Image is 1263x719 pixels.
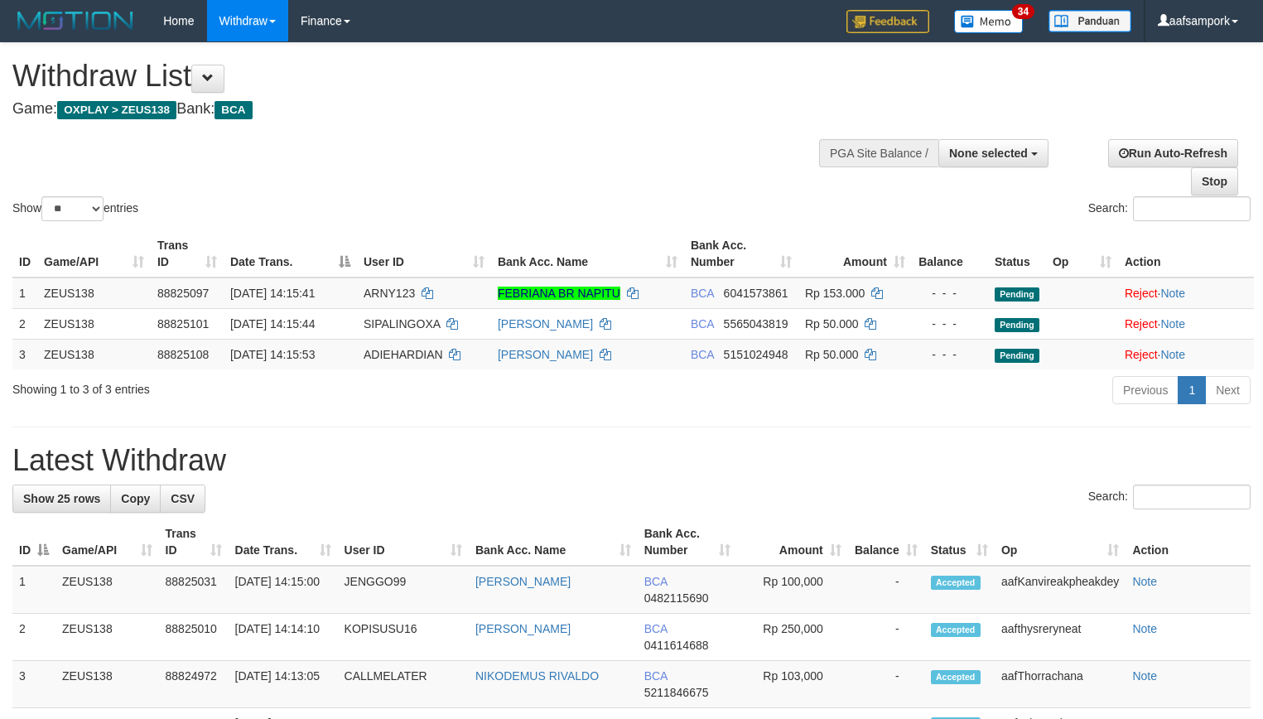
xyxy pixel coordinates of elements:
td: · [1118,308,1254,339]
a: [PERSON_NAME] [475,575,571,588]
div: Showing 1 to 3 of 3 entries [12,374,513,398]
span: 88825108 [157,348,209,361]
span: Pending [995,318,1039,332]
span: [DATE] 14:15:53 [230,348,315,361]
th: Action [1126,519,1251,566]
th: Amount: activate to sort column ascending [798,230,912,277]
td: Rp 100,000 [737,566,848,614]
div: - - - [918,316,981,332]
label: Search: [1088,196,1251,221]
th: Date Trans.: activate to sort column descending [224,230,357,277]
div: - - - [918,285,981,302]
td: · [1118,277,1254,309]
span: BCA [215,101,252,119]
td: Rp 250,000 [737,614,848,661]
td: - [848,661,924,708]
a: NIKODEMUS RIVALDO [475,669,599,683]
a: Stop [1191,167,1238,195]
span: CSV [171,492,195,505]
td: aafKanvireakpheakdey [995,566,1126,614]
td: 3 [12,339,37,369]
span: Accepted [931,670,981,684]
td: CALLMELATER [338,661,469,708]
a: Reject [1125,287,1158,300]
td: 1 [12,566,55,614]
th: User ID: activate to sort column ascending [338,519,469,566]
th: User ID: activate to sort column ascending [357,230,491,277]
td: 2 [12,614,55,661]
td: 3 [12,661,55,708]
span: Rp 153.000 [805,287,865,300]
label: Search: [1088,485,1251,509]
img: Button%20Memo.svg [954,10,1024,33]
div: - - - [918,346,981,363]
a: Copy [110,485,161,513]
td: 88825010 [159,614,229,661]
span: Copy 0411614688 to clipboard [644,639,709,652]
span: Copy 5565043819 to clipboard [724,317,788,331]
th: Trans ID: activate to sort column ascending [159,519,229,566]
span: [DATE] 14:15:41 [230,287,315,300]
td: ZEUS138 [55,661,159,708]
span: Copy [121,492,150,505]
span: 34 [1012,4,1034,19]
span: Accepted [931,623,981,637]
span: Copy 5211846675 to clipboard [644,686,709,699]
th: Status [988,230,1046,277]
th: Date Trans.: activate to sort column ascending [229,519,338,566]
a: Note [1132,575,1157,588]
span: ADIEHARDIAN [364,348,443,361]
a: Run Auto-Refresh [1108,139,1238,167]
label: Show entries [12,196,138,221]
th: Trans ID: activate to sort column ascending [151,230,224,277]
span: Show 25 rows [23,492,100,505]
a: Note [1132,622,1157,635]
a: Note [1160,348,1185,361]
select: Showentries [41,196,104,221]
a: Reject [1125,348,1158,361]
a: [PERSON_NAME] [498,317,593,331]
div: PGA Site Balance / [819,139,938,167]
td: [DATE] 14:13:05 [229,661,338,708]
input: Search: [1133,485,1251,509]
td: 88825031 [159,566,229,614]
span: [DATE] 14:15:44 [230,317,315,331]
td: aafThorrachana [995,661,1126,708]
h1: Withdraw List [12,60,826,93]
span: Pending [995,287,1039,302]
span: 88825097 [157,287,209,300]
th: Bank Acc. Name: activate to sort column ascending [469,519,638,566]
th: Game/API: activate to sort column ascending [55,519,159,566]
span: SIPALINGOXA [364,317,440,331]
td: KOPISUSU16 [338,614,469,661]
a: CSV [160,485,205,513]
td: ZEUS138 [37,277,151,309]
th: Op: activate to sort column ascending [1046,230,1118,277]
span: ARNY123 [364,287,415,300]
a: Note [1160,317,1185,331]
img: panduan.png [1048,10,1131,32]
th: Bank Acc. Number: activate to sort column ascending [684,230,798,277]
td: JENGGO99 [338,566,469,614]
td: ZEUS138 [37,339,151,369]
th: Balance: activate to sort column ascending [848,519,924,566]
th: Status: activate to sort column ascending [924,519,995,566]
th: Op: activate to sort column ascending [995,519,1126,566]
h1: Latest Withdraw [12,444,1251,477]
td: [DATE] 14:14:10 [229,614,338,661]
td: ZEUS138 [55,614,159,661]
span: BCA [644,669,668,683]
td: 2 [12,308,37,339]
td: ZEUS138 [55,566,159,614]
span: BCA [644,575,668,588]
a: Show 25 rows [12,485,111,513]
a: FEBRIANA BR NAPITU [498,287,620,300]
th: ID: activate to sort column descending [12,519,55,566]
td: - [848,566,924,614]
span: Pending [995,349,1039,363]
span: Rp 50.000 [805,348,859,361]
h4: Game: Bank: [12,101,826,118]
span: BCA [691,317,714,331]
a: Note [1160,287,1185,300]
img: Feedback.jpg [846,10,929,33]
